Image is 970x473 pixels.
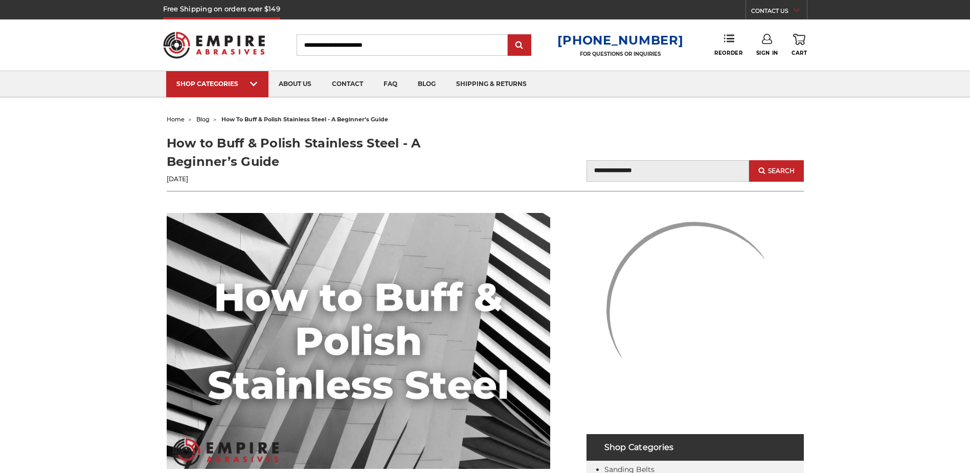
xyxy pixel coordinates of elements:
[509,35,530,56] input: Submit
[167,213,550,469] img: How to Buff & Polish Stainless Steel - A Beginner’s Guide
[714,34,742,56] a: Reorder
[714,50,742,56] span: Reorder
[408,71,446,97] a: blog
[557,51,683,57] p: FOR QUESTIONS OR INQUIRIES
[446,71,537,97] a: shipping & returns
[792,50,807,56] span: Cart
[322,71,373,97] a: contact
[163,25,265,65] img: Empire Abrasives
[167,134,485,171] h1: How to Buff & Polish Stainless Steel - A Beginner’s Guide
[768,167,795,175] span: Search
[756,50,778,56] span: Sign In
[196,116,210,123] a: blog
[176,80,258,88] div: SHOP CATEGORIES
[792,34,807,56] a: Cart
[167,175,485,184] p: [DATE]
[221,116,388,123] span: how to buff & polish stainless steel - a beginner’s guide
[586,202,804,420] img: promo banner for custom belts.
[268,71,322,97] a: about us
[167,116,185,123] a: home
[751,5,807,19] a: CONTACT US
[557,33,683,48] a: [PHONE_NUMBER]
[373,71,408,97] a: faq
[586,434,804,461] h4: Shop Categories
[749,160,803,182] button: Search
